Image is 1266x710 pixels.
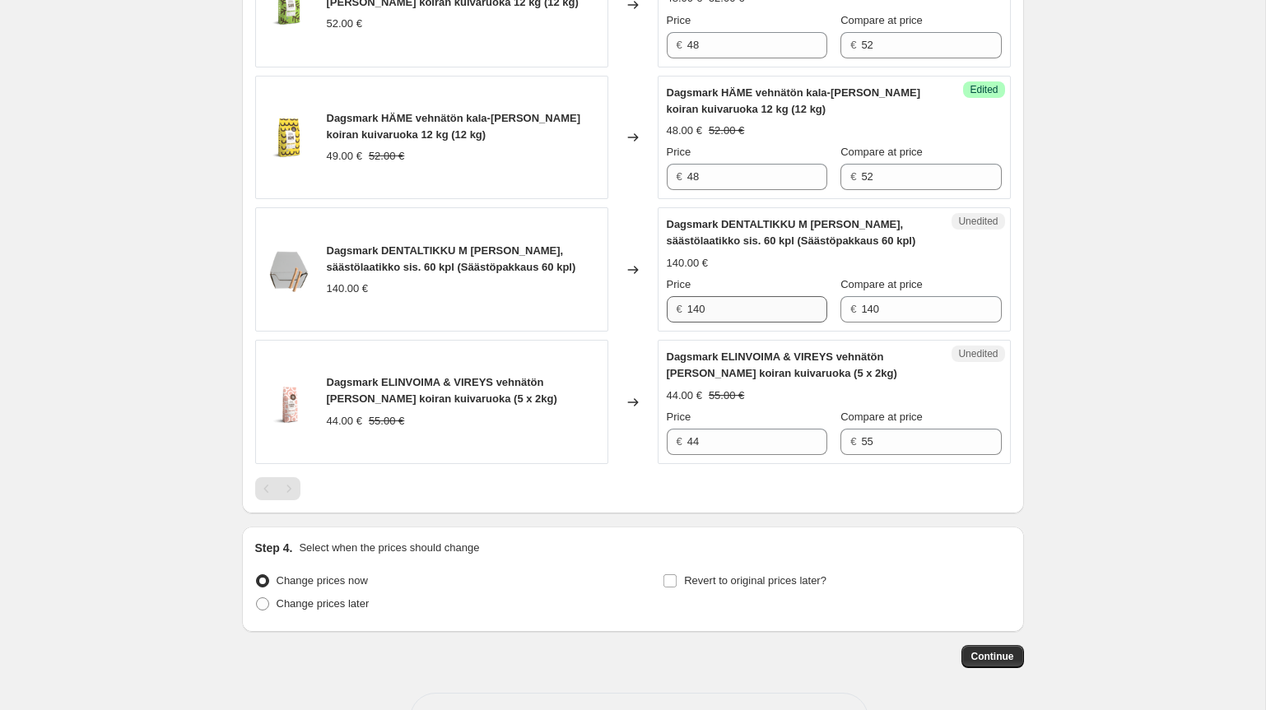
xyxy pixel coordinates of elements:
span: Price [667,411,691,423]
span: Revert to original prices later? [684,574,826,587]
div: 49.00 € [327,148,362,165]
span: Dagsmark DENTALTIKKU M [PERSON_NAME], säästölaatikko sis. 60 kpl (Säästöpakkaus 60 kpl) [667,218,916,247]
span: € [850,303,856,315]
img: DM_dentaltikku_S_saastolaatikko_100kpl_80x.png [264,245,314,295]
div: 44.00 € [667,387,702,404]
div: 52.00 € [327,16,362,32]
span: Compare at price [840,278,923,290]
strike: 52.00 € [369,148,404,165]
strike: 55.00 € [369,413,404,429]
strike: 52.00 € [709,123,744,139]
img: Dagsmark_NEW_Hame_10kg_80x.png [264,113,314,162]
span: Unedited [958,215,998,228]
span: Price [667,14,691,26]
span: € [850,435,856,448]
span: € [850,170,856,183]
img: Dagsmark_NEW_elinvoimajavireys_2kg_kana_kaura_80x.png [264,378,314,427]
span: € [850,39,856,51]
p: Select when the prices should change [299,540,479,556]
span: Compare at price [840,411,923,423]
span: Change prices later [277,597,370,610]
h2: Step 4. [255,540,293,556]
span: Dagsmark ELINVOIMA & VIREYS vehnätön [PERSON_NAME] koiran kuivaruoka (5 x 2kg) [327,376,557,405]
span: Change prices now [277,574,368,587]
div: 140.00 € [327,281,369,297]
span: Price [667,146,691,158]
span: Dagsmark HÄME vehnätön kala-[PERSON_NAME] koiran kuivaruoka 12 kg (12 kg) [327,112,580,141]
span: Continue [971,650,1014,663]
span: Edited [970,83,998,96]
span: Dagsmark HÄME vehnätön kala-[PERSON_NAME] koiran kuivaruoka 12 kg (12 kg) [667,86,920,115]
button: Continue [961,645,1024,668]
span: Compare at price [840,14,923,26]
span: € [677,39,682,51]
div: 140.00 € [667,255,709,271]
span: € [677,435,682,448]
strike: 55.00 € [709,387,744,404]
span: Dagsmark ELINVOIMA & VIREYS vehnätön [PERSON_NAME] koiran kuivaruoka (5 x 2kg) [667,350,897,379]
span: Dagsmark DENTALTIKKU M [PERSON_NAME], säästölaatikko sis. 60 kpl (Säästöpakkaus 60 kpl) [327,244,576,273]
span: € [677,170,682,183]
span: Price [667,278,691,290]
span: Unedited [958,347,998,360]
span: Compare at price [840,146,923,158]
span: € [677,303,682,315]
nav: Pagination [255,477,300,500]
div: 44.00 € [327,413,362,429]
div: 48.00 € [667,123,702,139]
